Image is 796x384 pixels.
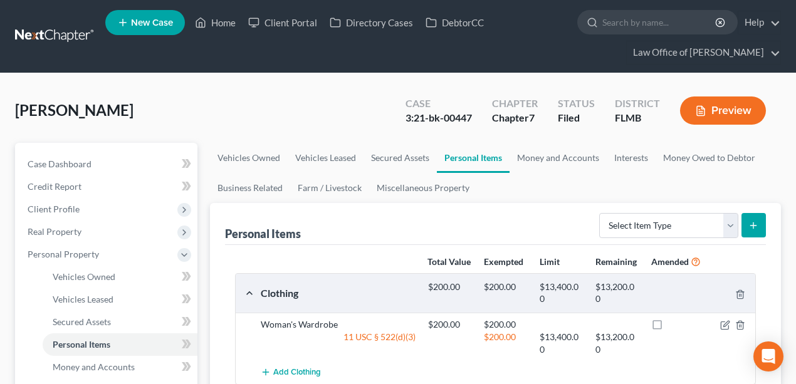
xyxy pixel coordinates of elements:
a: Vehicles Owned [43,266,197,288]
span: [PERSON_NAME] [15,101,134,119]
div: Case [406,96,472,111]
span: Secured Assets [53,316,111,327]
div: $13,200.00 [589,281,645,304]
span: 7 [529,112,535,123]
strong: Exempted [484,256,523,267]
a: Money and Accounts [43,356,197,378]
a: Vehicles Leased [288,143,364,173]
span: Case Dashboard [28,158,92,169]
div: $200.00 [422,281,478,304]
div: $200.00 [478,331,533,356]
div: $200.00 [422,318,478,331]
a: Money Owed to Debtor [656,143,763,173]
a: Vehicles Leased [43,288,197,311]
button: Preview [680,96,766,125]
span: Client Profile [28,204,80,214]
button: Add Clothing [261,361,321,384]
a: Directory Cases [323,11,419,34]
a: Secured Assets [364,143,437,173]
div: $13,200.00 [589,331,645,356]
div: 11 USC § 522(d)(3) [254,331,422,356]
div: $13,400.00 [533,331,589,356]
div: Chapter [492,96,538,111]
span: Add Clothing [273,368,321,378]
a: Money and Accounts [510,143,607,173]
a: Help [738,11,780,34]
span: Money and Accounts [53,361,135,372]
div: Personal Items [225,226,301,241]
a: Credit Report [18,175,197,198]
a: Client Portal [242,11,323,34]
span: Vehicles Owned [53,271,115,282]
strong: Amended [651,256,689,267]
div: Woman's Wardrobe [254,318,422,331]
div: Status [558,96,595,111]
div: Chapter [492,111,538,125]
a: Law Office of [PERSON_NAME] [627,41,780,64]
strong: Remaining [595,256,637,267]
div: $13,400.00 [533,281,589,304]
input: Search by name... [602,11,717,34]
a: Secured Assets [43,311,197,333]
a: Vehicles Owned [210,143,288,173]
span: Vehicles Leased [53,294,113,304]
div: District [615,96,660,111]
span: Real Property [28,226,81,237]
div: Open Intercom Messenger [753,341,783,371]
span: Credit Report [28,181,81,192]
div: Clothing [254,286,422,299]
a: Personal Items [43,333,197,356]
div: $200.00 [478,281,533,304]
a: Miscellaneous Property [369,173,477,203]
div: 3:21-bk-00447 [406,111,472,125]
span: New Case [131,18,173,28]
a: Interests [607,143,656,173]
div: $200.00 [478,318,533,331]
strong: Limit [540,256,560,267]
span: Personal Items [53,339,110,350]
div: Filed [558,111,595,125]
strong: Total Value [427,256,471,267]
a: DebtorCC [419,11,490,34]
a: Business Related [210,173,290,203]
div: FLMB [615,111,660,125]
a: Case Dashboard [18,153,197,175]
a: Personal Items [437,143,510,173]
a: Home [189,11,242,34]
span: Personal Property [28,249,99,259]
a: Farm / Livestock [290,173,369,203]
